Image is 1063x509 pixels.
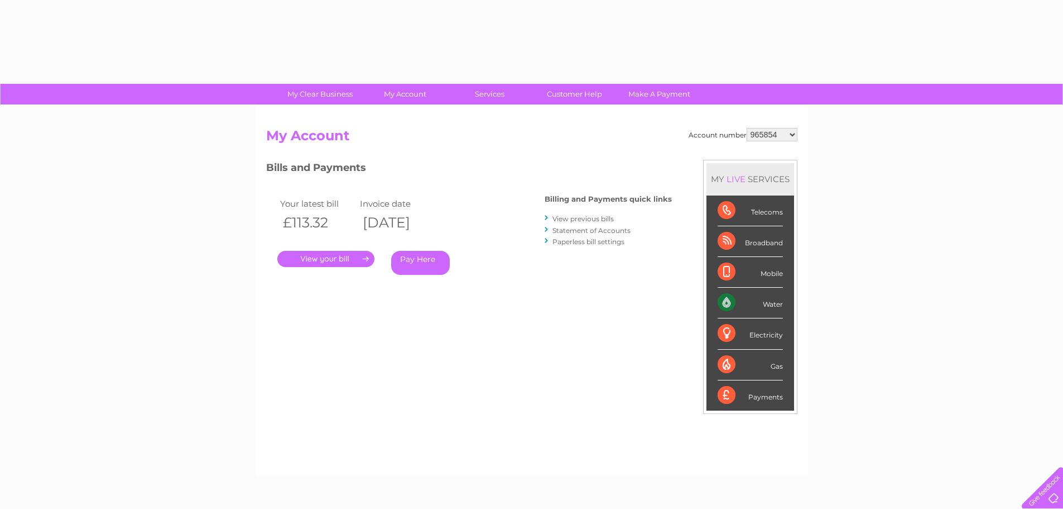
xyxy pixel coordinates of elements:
a: View previous bills [552,215,614,223]
div: Telecoms [718,196,783,226]
div: LIVE [724,174,748,184]
div: Payments [718,380,783,411]
a: Services [444,84,536,104]
h4: Billing and Payments quick links [545,195,672,203]
a: Make A Payment [613,84,705,104]
div: Gas [718,350,783,380]
td: Invoice date [357,196,437,211]
a: Pay Here [391,251,450,275]
h3: Bills and Payments [266,160,672,179]
a: My Account [359,84,451,104]
th: [DATE] [357,211,437,234]
th: £113.32 [277,211,358,234]
div: Broadband [718,226,783,257]
div: Account number [689,128,797,141]
div: Mobile [718,257,783,288]
div: MY SERVICES [706,163,794,195]
td: Your latest bill [277,196,358,211]
div: Electricity [718,318,783,349]
h2: My Account [266,128,797,149]
a: Customer Help [528,84,621,104]
a: My Clear Business [274,84,366,104]
div: Water [718,288,783,318]
a: Paperless bill settings [552,237,624,246]
a: Statement of Accounts [552,226,631,235]
a: . [277,251,374,267]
